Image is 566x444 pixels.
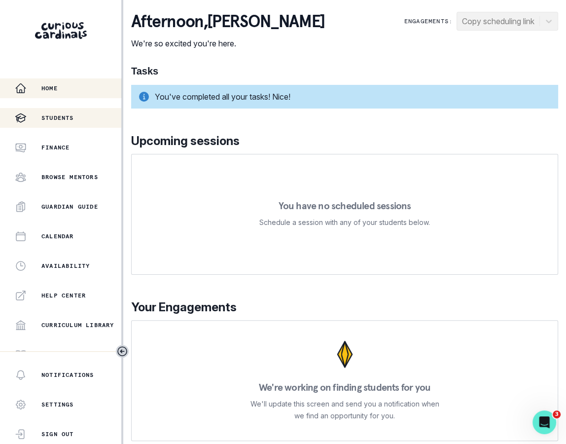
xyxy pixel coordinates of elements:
[250,398,439,422] p: We'll update this screen and send you a notification when we find an opportunity for you.
[41,321,114,329] p: Curriculum Library
[131,85,558,109] div: You've completed all your tasks! Nice!
[41,292,86,299] p: Help Center
[41,203,98,211] p: Guardian Guide
[404,17,453,25] p: Engagements:
[35,22,87,39] img: Curious Cardinals Logo
[131,37,325,49] p: We're so excited you're here.
[41,371,94,379] p: Notifications
[116,345,129,358] button: Toggle sidebar
[131,12,325,32] p: afternoon , [PERSON_NAME]
[41,232,74,240] p: Calendar
[41,351,102,359] p: Mentor Handbook
[278,201,411,211] p: You have no scheduled sessions
[41,173,98,181] p: Browse Mentors
[532,410,556,434] iframe: Intercom live chat
[41,430,74,438] p: Sign Out
[259,382,430,392] p: We're working on finding students for you
[41,144,70,151] p: Finance
[41,84,58,92] p: Home
[131,65,558,77] h1: Tasks
[131,298,558,316] p: Your Engagements
[553,410,561,418] span: 3
[259,217,430,228] p: Schedule a session with any of your students below.
[41,114,74,122] p: Students
[41,401,74,408] p: Settings
[131,132,558,150] p: Upcoming sessions
[41,262,90,270] p: Availability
